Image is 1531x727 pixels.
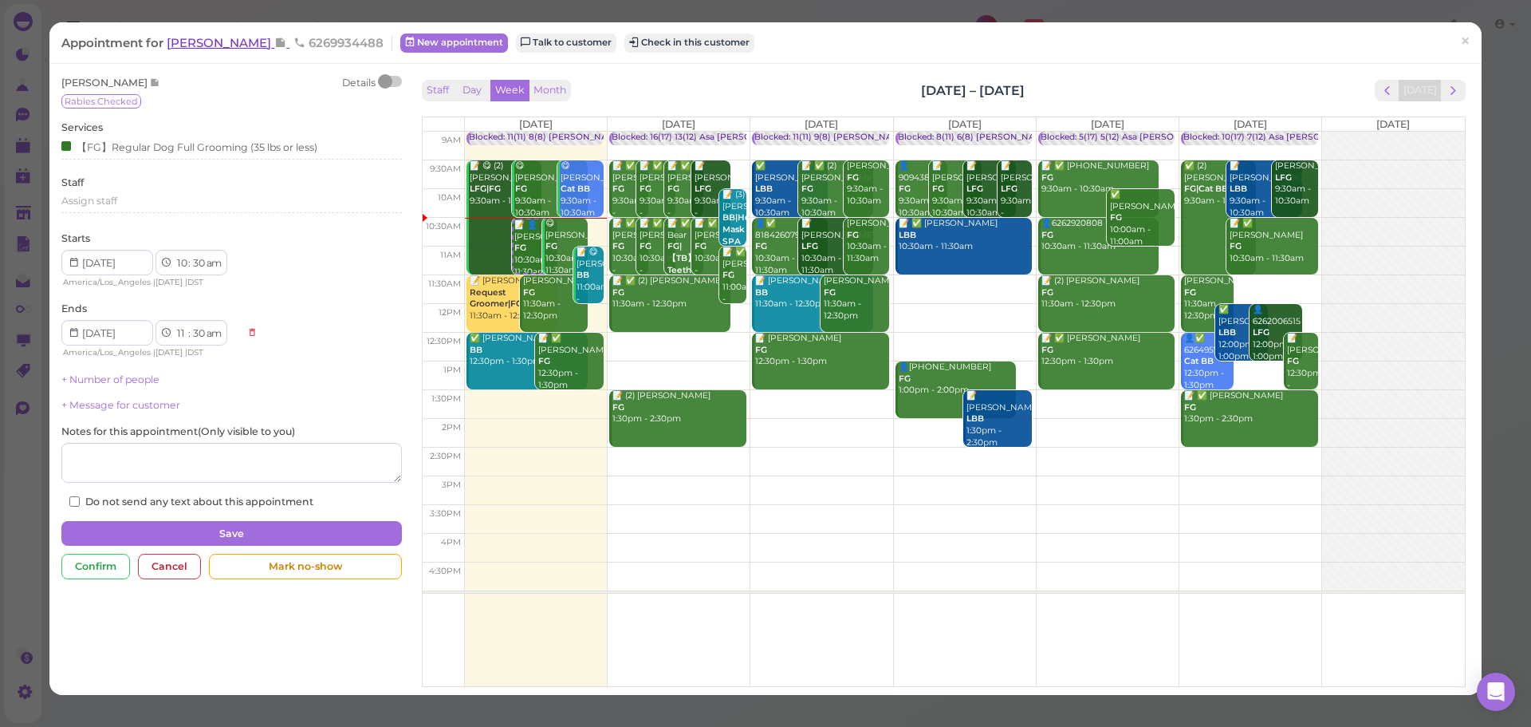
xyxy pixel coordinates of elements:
b: FG [612,184,624,194]
b: FG [899,184,911,194]
b: FG [612,287,624,298]
div: 📝 ✅ [PERSON_NAME] 1:30pm - 2:30pm [1183,390,1318,425]
span: [DATE] [662,118,695,130]
span: 10:30am [426,221,461,231]
div: Confirm [61,554,130,579]
b: FG [515,184,527,194]
b: FG|Cat BB [1184,184,1228,194]
div: 👤6262920808 10:30am - 11:30am [1041,218,1159,253]
span: 2:30pm [430,451,461,461]
div: | | [61,346,239,360]
span: [DATE] [1376,118,1410,130]
div: Blocked: 8(11) 6(8) [PERSON_NAME] • Appointment [898,132,1116,144]
b: BB|Herb Mask SPA [722,212,759,246]
span: Note [150,77,160,89]
div: 📝 [PERSON_NAME] 9:30am - 10:30am [694,160,730,231]
span: 3:30pm [430,508,461,519]
b: FG [932,184,944,194]
span: 11am [440,250,461,260]
b: FG [824,287,836,298]
div: 👤✅ 8184260797 10:30am - 11:30am [754,218,828,276]
span: DST [187,277,203,287]
div: [PERSON_NAME] 9:30am - 10:30am [1274,160,1317,207]
b: BB [755,287,768,298]
label: Services [61,121,103,135]
b: FG [722,270,734,280]
b: FG [538,356,550,366]
button: next [1441,80,1466,101]
div: Appointment for [61,35,392,51]
div: [PERSON_NAME] 11:30am - 12:30pm [522,275,588,322]
button: Save [61,521,401,547]
b: LFG [966,184,983,194]
b: FG [801,184,813,194]
div: Details [342,76,376,90]
span: [DATE] [805,118,838,130]
div: ✅ (2) [PERSON_NAME] 9:30am - 11:30am [1183,160,1257,207]
b: FG [1041,287,1053,298]
div: 📝 ✅ [PERSON_NAME] 10:30am - 11:30am [612,218,648,288]
b: LFG|FG [470,184,501,194]
span: 12pm [439,307,461,318]
div: 📝 😋 [PERSON_NAME] 11:00am - 12:00pm [576,247,604,317]
div: 📝 ✅ [PERSON_NAME] 9:30am - 10:30am [612,160,648,231]
span: 2pm [442,422,461,433]
div: 📝 ✅ (2) [PERSON_NAME] 9:30am - 10:30am [801,160,874,219]
div: 📝 [PERSON_NAME] 9:30am - 10:30am [1229,160,1302,219]
span: 9am [442,135,461,145]
b: FG [1041,172,1053,183]
span: [DATE] [948,118,982,130]
b: FG [640,184,651,194]
button: Month [529,80,571,101]
div: 📝 [PERSON_NAME] 9:30am - 10:30am [966,160,1016,219]
button: Week [490,80,529,101]
a: + Number of people [61,373,159,385]
div: | | [61,275,239,290]
div: Mark no-show [209,554,401,579]
b: Cat BB [1184,356,1214,366]
div: 📝 [PERSON_NAME] 12:30pm - 1:30pm [754,333,889,368]
b: FG [514,243,526,253]
b: BB [577,270,589,280]
span: [DATE] [519,118,553,130]
span: America/Los_Angeles [63,277,151,287]
b: LFG [1275,172,1292,183]
span: [DATE] [1091,118,1124,130]
div: Cancel [138,554,201,579]
div: [PERSON_NAME] 10:30am - 11:30am [846,218,889,265]
b: FG [755,345,767,355]
span: 10am [438,192,461,203]
div: 👤✅ 6264957702 12:30pm - 1:30pm [1183,333,1234,391]
div: 📝 [PERSON_NAME] 11:30am - 12:30pm [469,275,557,322]
a: Talk to customer [516,34,616,53]
b: FG [1110,212,1122,223]
b: FG [1184,287,1196,298]
span: America/Los_Angeles [63,347,151,358]
b: FG [695,241,706,251]
b: FG [1041,230,1053,240]
div: 📝 (2) [PERSON_NAME] 11:30am - 12:30pm [1041,275,1175,310]
a: + Message for customer [61,399,180,411]
div: Blocked: 5(17) 5(12) Asa [PERSON_NAME] [PERSON_NAME] • Appointment [1041,132,1357,144]
span: 3pm [442,480,461,490]
a: [PERSON_NAME] [167,35,289,50]
b: LFG [1253,327,1269,338]
span: [DATE] [155,347,183,358]
div: 📝 ✅ [PERSON_NAME] 9:30am - 10:30am [639,160,675,231]
div: 📝 [PERSON_NAME] 9:30am - 10:30am [931,160,982,219]
div: 📝 (2) [PERSON_NAME] 1:30pm - 2:30pm [612,390,746,425]
div: 📝 [PERSON_NAME] 10:30am - 11:30am [801,218,874,276]
div: [PERSON_NAME] 11:30am - 12:30pm [1183,275,1234,322]
b: LBB [1230,184,1247,194]
b: FG [640,241,651,251]
div: ✅ [PERSON_NAME] 9:30am - 10:30am [754,160,828,219]
span: DST [187,347,203,358]
b: FG [1230,241,1242,251]
b: FG [667,184,679,194]
b: FG [612,241,624,251]
span: 4:30pm [429,566,461,576]
label: Notes for this appointment ( Only visible to you ) [61,425,295,439]
button: prev [1375,80,1399,101]
span: 9:30am [430,164,461,174]
div: 😋 [PERSON_NAME] 9:30am - 10:30am [560,160,603,219]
